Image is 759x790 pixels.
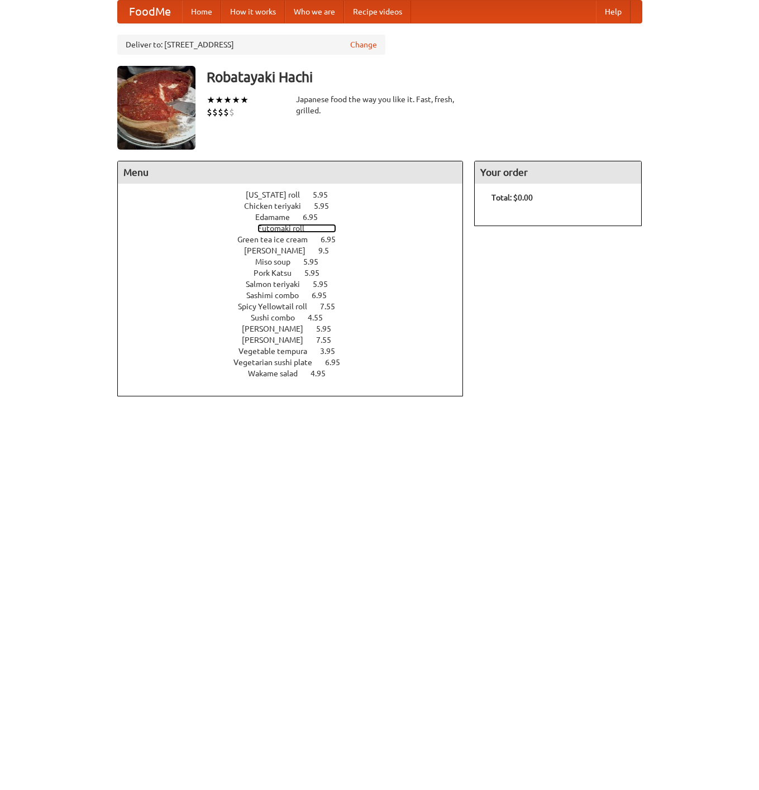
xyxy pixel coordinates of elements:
span: 4.95 [311,369,337,378]
span: 5.95 [313,190,339,199]
a: Salmon teriyaki 5.95 [246,280,349,289]
span: [PERSON_NAME] [242,324,314,333]
span: Wakame salad [248,369,309,378]
span: Salmon teriyaki [246,280,311,289]
li: ★ [232,94,240,106]
a: [PERSON_NAME] 5.95 [242,324,352,333]
li: $ [207,106,212,118]
a: FoodMe [118,1,182,23]
li: ★ [207,94,215,106]
a: Sushi combo 4.55 [251,313,343,322]
span: 9.5 [318,246,340,255]
h4: Menu [118,161,463,184]
span: Sashimi combo [246,291,310,300]
b: Total: $0.00 [491,193,533,202]
span: 6.95 [312,291,338,300]
a: Home [182,1,221,23]
span: 5.95 [316,324,342,333]
span: 7.55 [316,336,342,344]
a: Pork Katsu 5.95 [254,269,340,277]
a: [US_STATE] roll 5.95 [246,190,349,199]
a: Recipe videos [344,1,411,23]
li: $ [212,106,218,118]
a: Chicken teriyaki 5.95 [244,202,350,210]
a: Who we are [285,1,344,23]
a: Change [350,39,377,50]
span: Spicy Yellowtail roll [238,302,318,311]
img: angular.jpg [117,66,195,150]
li: ★ [240,94,249,106]
span: Vegetable tempura [238,347,318,356]
span: 7.55 [320,302,346,311]
span: Futomaki roll [257,224,316,233]
a: [PERSON_NAME] 7.55 [242,336,352,344]
span: 6.95 [321,235,347,244]
h4: Your order [475,161,641,184]
a: Vegetable tempura 3.95 [238,347,356,356]
div: Japanese food the way you like it. Fast, fresh, grilled. [296,94,464,116]
span: [PERSON_NAME] [244,246,317,255]
span: Vegetarian sushi plate [233,358,323,367]
li: $ [218,106,223,118]
span: 3.95 [320,347,346,356]
span: 4.55 [308,313,334,322]
span: Chicken teriyaki [244,202,312,210]
span: 5.95 [303,257,330,266]
span: [US_STATE] roll [246,190,311,199]
span: [PERSON_NAME] [242,336,314,344]
a: Spicy Yellowtail roll 7.55 [238,302,356,311]
a: [PERSON_NAME] 9.5 [244,246,350,255]
li: $ [229,106,235,118]
div: Deliver to: [STREET_ADDRESS] [117,35,385,55]
span: 5.95 [304,269,331,277]
a: Wakame salad 4.95 [248,369,346,378]
a: Futomaki roll [257,224,336,233]
span: Miso soup [255,257,302,266]
a: Sashimi combo 6.95 [246,291,347,300]
li: ★ [215,94,223,106]
a: How it works [221,1,285,23]
a: Help [596,1,631,23]
span: 5.95 [313,280,339,289]
a: Green tea ice cream 6.95 [237,235,356,244]
span: 6.95 [325,358,351,367]
span: Edamame [255,213,301,222]
span: 6.95 [303,213,329,222]
a: Vegetarian sushi plate 6.95 [233,358,361,367]
a: Edamame 6.95 [255,213,338,222]
span: Green tea ice cream [237,235,319,244]
span: 5.95 [314,202,340,210]
li: ★ [223,94,232,106]
h3: Robatayaki Hachi [207,66,642,88]
span: Sushi combo [251,313,306,322]
span: Pork Katsu [254,269,303,277]
li: $ [223,106,229,118]
a: Miso soup 5.95 [255,257,339,266]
